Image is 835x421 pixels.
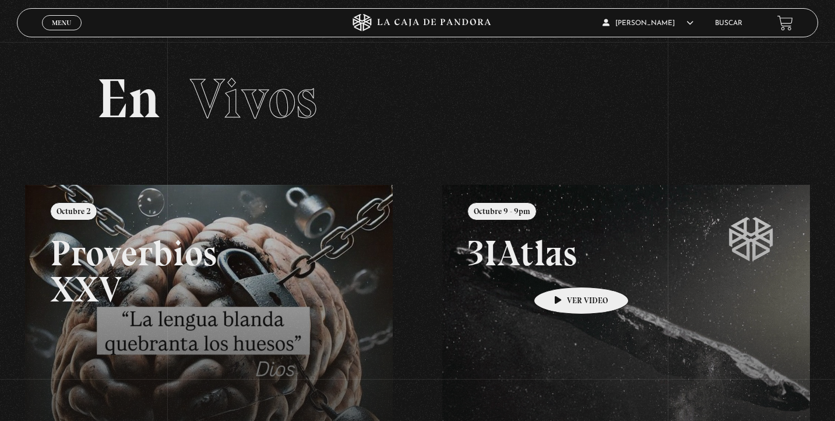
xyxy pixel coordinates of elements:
span: Menu [52,19,71,26]
h2: En [97,71,738,127]
span: Vivos [190,65,317,132]
span: [PERSON_NAME] [603,20,693,27]
span: Cerrar [48,29,75,37]
a: View your shopping cart [777,15,793,31]
a: Buscar [715,20,742,27]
